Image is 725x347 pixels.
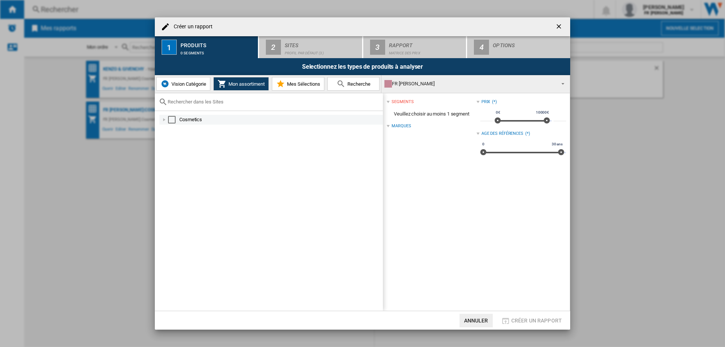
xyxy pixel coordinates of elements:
[272,77,324,91] button: Mes Sélections
[389,47,463,55] div: Matrice des prix
[170,81,206,87] span: Vision Catégorie
[160,79,170,88] img: wiser-icon-blue.png
[162,40,177,55] div: 1
[481,141,486,147] span: 0
[387,107,476,121] span: Veuillez choisir au moins 1 segment
[170,23,213,31] h4: Créer un rapport
[389,39,463,47] div: Rapport
[227,81,265,87] span: Mon assortiment
[155,58,570,75] div: Selectionnez les types de produits à analyser
[180,39,255,47] div: Produits
[474,40,489,55] div: 4
[495,109,501,116] span: 0€
[168,116,179,123] md-checkbox: Select
[285,81,320,87] span: Mes Sélections
[511,318,562,324] span: Créer un rapport
[346,81,370,87] span: Recherche
[363,36,467,58] button: 3 Rapport Matrice des prix
[551,141,564,147] span: 30 ans
[481,99,491,105] div: Prix
[555,23,564,32] ng-md-icon: getI18NText('BUTTONS.CLOSE_DIALOG')
[156,77,210,91] button: Vision Catégorie
[285,39,359,47] div: Sites
[552,19,567,34] button: getI18NText('BUTTONS.CLOSE_DIALOG')
[392,123,411,129] div: Marques
[392,99,413,105] div: segments
[266,40,281,55] div: 2
[180,47,255,55] div: 0 segments
[285,47,359,55] div: Profil par défaut (3)
[481,131,523,137] div: Age des références
[155,36,259,58] button: 1 Produits 0 segments
[179,116,382,123] div: Cosmetics
[259,36,363,58] button: 2 Sites Profil par défaut (3)
[384,79,555,89] div: FR [PERSON_NAME]
[213,77,269,91] button: Mon assortiment
[327,77,379,91] button: Recherche
[168,99,379,105] input: Rechercher dans les Sites
[499,314,564,327] button: Créer un rapport
[535,109,550,116] span: 10000€
[467,36,570,58] button: 4 Options
[493,39,567,47] div: Options
[370,40,385,55] div: 3
[460,314,493,327] button: Annuler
